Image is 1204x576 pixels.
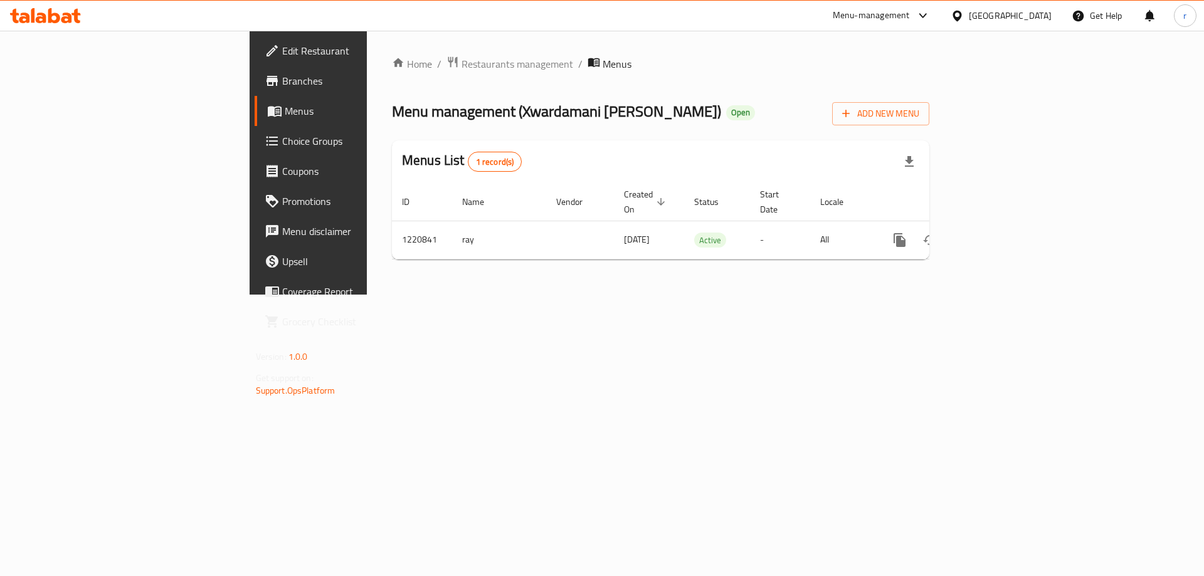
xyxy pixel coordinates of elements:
span: r [1183,9,1186,23]
span: Grocery Checklist [282,314,441,329]
span: Coverage Report [282,284,441,299]
span: Edit Restaurant [282,43,441,58]
button: more [885,225,915,255]
div: Menu-management [833,8,910,23]
span: Locale [820,194,860,209]
span: Upsell [282,254,441,269]
a: Restaurants management [446,56,573,72]
a: Support.OpsPlatform [256,382,335,399]
a: Promotions [255,186,451,216]
span: Created On [624,187,669,217]
span: Start Date [760,187,795,217]
span: Open [726,107,755,118]
a: Upsell [255,246,451,276]
a: Choice Groups [255,126,451,156]
a: Grocery Checklist [255,306,451,337]
span: Menu disclaimer [282,224,441,239]
span: Active [694,233,726,248]
span: [DATE] [624,231,650,248]
div: Open [726,105,755,120]
td: All [810,221,875,259]
button: Change Status [915,225,945,255]
a: Coupons [255,156,451,186]
td: - [750,221,810,259]
a: Coverage Report [255,276,451,306]
a: Menus [255,96,451,126]
a: Menu disclaimer [255,216,451,246]
h2: Menus List [402,151,522,172]
span: Promotions [282,194,441,209]
span: Restaurants management [462,56,573,71]
span: Name [462,194,500,209]
span: 1 record(s) [468,156,522,168]
span: Add New Menu [842,106,919,122]
span: Version: [256,348,287,365]
td: ray [452,221,546,259]
span: Status [694,194,735,209]
div: Export file [894,147,924,177]
span: Choice Groups [282,134,441,149]
div: [GEOGRAPHIC_DATA] [969,9,1052,23]
button: Add New Menu [832,102,929,125]
th: Actions [875,183,1015,221]
a: Branches [255,66,451,96]
span: Menu management ( Xwardamani [PERSON_NAME] ) [392,97,721,125]
span: Coupons [282,164,441,179]
span: Menus [285,103,441,118]
span: ID [402,194,426,209]
table: enhanced table [392,183,1015,259]
nav: breadcrumb [392,56,929,72]
a: Edit Restaurant [255,36,451,66]
div: Total records count [468,152,522,172]
span: Get support on: [256,370,314,386]
span: Menus [603,56,631,71]
span: Vendor [556,194,599,209]
span: Branches [282,73,441,88]
span: 1.0.0 [288,348,308,365]
li: / [578,56,583,71]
